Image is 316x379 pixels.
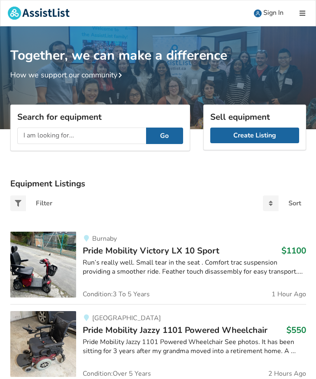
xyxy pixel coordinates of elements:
a: How we support our community [10,70,125,80]
h3: Equipment Listings [10,178,306,189]
button: Go [146,128,183,144]
div: Run’s really well. Small tear in the seat . Comfort trac suspension providing a smoother ride. Fe... [83,258,306,277]
a: mobility-pride mobility victory lx 10 sportBurnabyPride Mobility Victory LX 10 Sport$1100Run’s re... [10,232,306,304]
h3: $550 [286,325,306,335]
span: Burnaby [92,234,117,243]
a: user icon Sign In [246,0,291,26]
h3: Sell equipment [210,112,299,122]
span: Pride Mobility Victory LX 10 Sport [83,245,219,256]
span: Condition: 3 To 5 Years [83,291,150,298]
h3: Search for equipment [17,112,183,122]
div: Pride Mobility Jazzy 1101 Powered Wheelchair See photos. It has been sitting for 3 years after my... [83,337,306,356]
img: mobility-pride mobility victory lx 10 sport [10,232,76,298]
img: mobility-pride mobility jazzy 1101 powered wheelchair [10,311,76,377]
span: Sign In [263,8,283,17]
span: 2 Hours Ago [268,370,306,377]
span: Pride Mobility Jazzy 1101 Powered Wheelchair [83,324,267,336]
h1: Together, we can make a difference [10,26,306,64]
div: Sort [288,200,301,207]
img: user icon [254,9,262,17]
input: I am looking for... [17,128,146,144]
h3: $1100 [281,245,306,256]
img: assistlist-logo [8,7,70,20]
span: Condition: Over 5 Years [83,370,151,377]
span: [GEOGRAPHIC_DATA] [92,314,161,323]
a: Create Listing [210,128,299,143]
span: 1 Hour Ago [272,291,306,298]
div: Filter [36,200,52,207]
